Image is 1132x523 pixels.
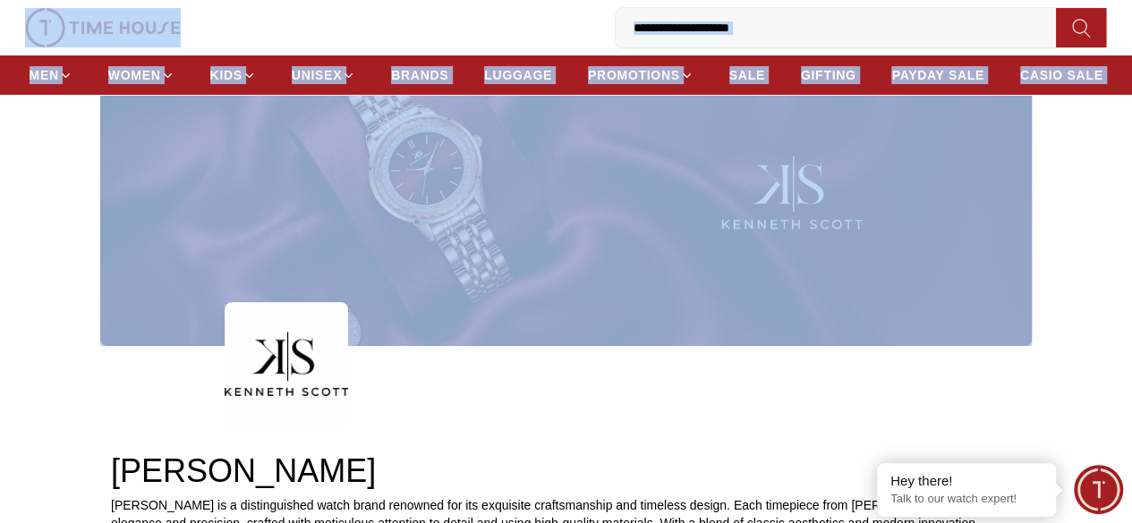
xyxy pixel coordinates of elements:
div: Chat Widget [1074,465,1123,514]
div: Hey there! [890,472,1043,490]
a: KIDS [210,59,256,91]
a: GIFTING [801,59,856,91]
a: BRANDS [391,59,448,91]
a: LUGGAGE [484,59,552,91]
img: ... [225,302,348,426]
span: PAYDAY SALE [891,66,983,84]
a: WOMEN [108,59,174,91]
img: ... [100,21,1032,346]
span: PROMOTIONS [588,66,680,84]
a: PAYDAY SALE [891,59,983,91]
a: UNISEX [292,59,355,91]
span: MEN [30,66,59,84]
span: CASIO SALE [1020,66,1103,84]
a: PROMOTIONS [588,59,694,91]
h2: [PERSON_NAME] [111,453,1021,489]
span: KIDS [210,66,243,84]
span: LUGGAGE [484,66,552,84]
a: CASIO SALE [1020,59,1103,91]
span: SALE [729,66,765,84]
span: UNISEX [292,66,342,84]
span: WOMEN [108,66,161,84]
a: SALE [729,59,765,91]
p: Talk to our watch expert! [890,492,1043,507]
span: BRANDS [391,66,448,84]
img: ... [25,8,181,47]
a: MEN [30,59,72,91]
span: GIFTING [801,66,856,84]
